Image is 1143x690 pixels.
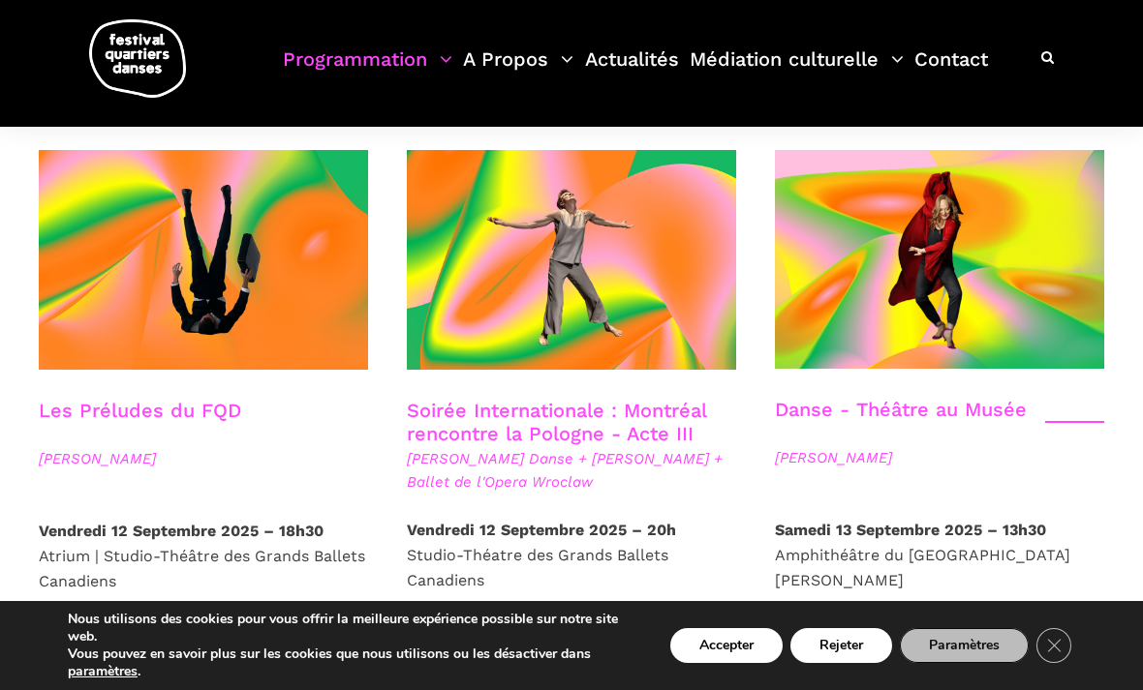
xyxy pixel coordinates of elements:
[1036,628,1071,663] button: Close GDPR Cookie Banner
[39,399,241,422] a: Les Préludes du FQD
[463,43,573,100] a: A Propos
[68,645,633,680] p: Vous pouvez en savoir plus sur les cookies que nous utilisons ou les désactiver dans .
[914,43,988,100] a: Contact
[39,522,324,540] strong: Vendredi 12 Septembre 2025 – 18h30
[407,521,676,539] strong: Vendredi 12 Septembre 2025 – 20h
[585,43,679,100] a: Actualités
[407,399,706,445] a: Soirée Internationale : Montréal rencontre la Pologne - Acte III
[900,628,1029,663] button: Paramètres
[775,521,1046,539] strong: Samedi 13 Septembre 2025 – 13h30
[670,628,783,663] button: Accepter
[39,519,368,593] p: Atrium | Studio-Théâtre des Grands Ballets Canadiens
[283,43,452,100] a: Programmation
[39,447,368,470] span: [PERSON_NAME]
[68,663,138,680] button: paramètres
[790,628,892,663] button: Rejeter
[690,43,904,100] a: Médiation culturelle
[89,19,186,98] img: logo-fqd-med
[775,518,1104,592] p: Amphithéâtre du [GEOGRAPHIC_DATA][PERSON_NAME]
[407,447,736,494] span: [PERSON_NAME] Danse + [PERSON_NAME] + Ballet de l'Opera Wroclaw
[775,398,1027,421] a: Danse - Théâtre au Musée
[407,518,736,592] p: Studio-Théatre des Grands Ballets Canadiens
[68,611,633,645] p: Nous utilisons des cookies pour vous offrir la meilleure expérience possible sur notre site web.
[775,446,1104,469] span: [PERSON_NAME]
